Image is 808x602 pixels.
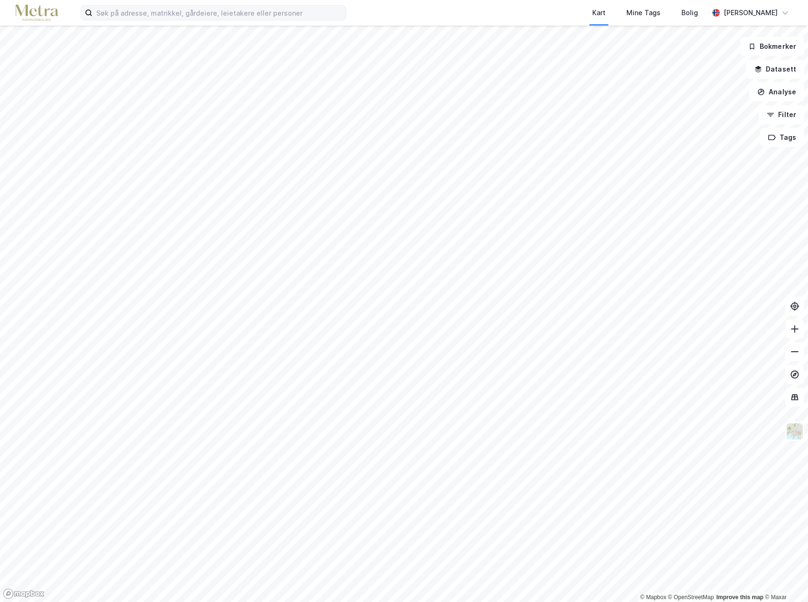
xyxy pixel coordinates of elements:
[746,60,804,79] button: Datasett
[786,422,804,440] img: Z
[761,556,808,602] iframe: Chat Widget
[640,594,666,601] a: Mapbox
[681,7,698,18] div: Bolig
[3,588,45,599] a: Mapbox homepage
[668,594,714,601] a: OpenStreetMap
[760,128,804,147] button: Tags
[759,105,804,124] button: Filter
[724,7,778,18] div: [PERSON_NAME]
[626,7,661,18] div: Mine Tags
[740,37,804,56] button: Bokmerker
[749,82,804,101] button: Analyse
[716,594,763,601] a: Improve this map
[592,7,606,18] div: Kart
[92,6,346,20] input: Søk på adresse, matrikkel, gårdeiere, leietakere eller personer
[15,5,58,21] img: metra-logo.256734c3b2bbffee19d4.png
[761,556,808,602] div: Kontrollprogram for chat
